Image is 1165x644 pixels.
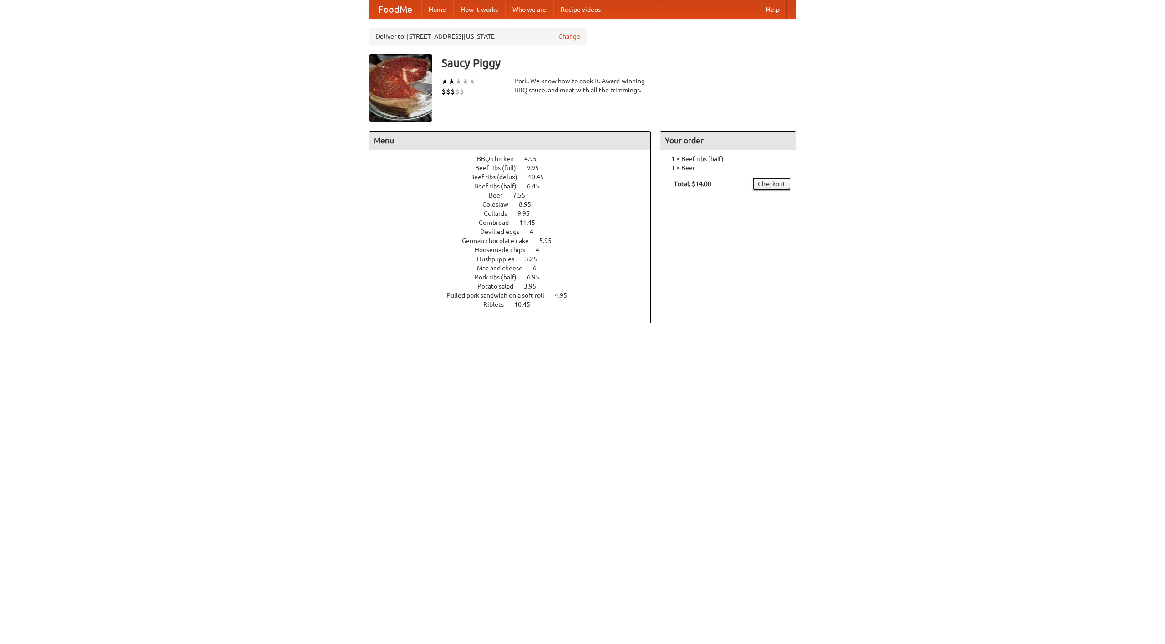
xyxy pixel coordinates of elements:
li: ★ [462,76,469,86]
span: Coleslaw [482,201,517,208]
span: 8.95 [519,201,540,208]
span: 11.45 [519,219,544,226]
span: 3.25 [525,255,546,263]
span: 9.95 [527,164,548,172]
span: Riblets [483,301,513,308]
span: Beef ribs (full) [475,164,525,172]
a: Riblets 10.45 [483,301,547,308]
h4: Menu [369,132,650,150]
span: 5.95 [539,237,561,244]
span: Hushpuppies [477,255,523,263]
span: 9.95 [517,210,539,217]
span: German chocolate cake [462,237,538,244]
a: German chocolate cake 5.95 [462,237,568,244]
li: $ [446,86,451,96]
span: 4.95 [555,292,576,299]
a: Housemade chips 4 [475,246,556,254]
li: ★ [455,76,462,86]
a: Hushpuppies 3.25 [477,255,554,263]
span: Collards [484,210,516,217]
a: Pulled pork sandwich on a soft roll 4.95 [446,292,584,299]
li: $ [455,86,460,96]
span: Beer [489,192,512,199]
a: Collards 9.95 [484,210,547,217]
a: Recipe videos [553,0,608,19]
span: Pulled pork sandwich on a soft roll [446,292,553,299]
li: 1 × Beef ribs (half) [665,154,791,163]
a: Checkout [752,177,791,191]
span: 4 [530,228,542,235]
h3: Saucy Piggy [441,54,796,72]
li: ★ [448,76,455,86]
a: How it works [453,0,505,19]
a: Home [421,0,453,19]
li: $ [451,86,455,96]
span: 7.55 [513,192,534,199]
a: Coleslaw 8.95 [482,201,548,208]
li: 1 × Beer [665,163,791,172]
a: Beef ribs (half) 6.45 [474,183,556,190]
a: Mac and cheese 6 [477,264,553,272]
span: Cornbread [479,219,518,226]
li: ★ [441,76,448,86]
a: Cornbread 11.45 [479,219,552,226]
li: ★ [469,76,476,86]
div: Pork. We know how to cook it. Award-winning BBQ sauce, and meat with all the trimmings. [514,76,651,95]
b: Total: $14.00 [674,180,711,188]
a: BBQ chicken 4.95 [477,155,553,162]
a: Potato salad 3.95 [477,283,553,290]
span: 10.45 [528,173,553,181]
div: Deliver to: [STREET_ADDRESS][US_STATE] [369,28,587,45]
h4: Your order [660,132,796,150]
a: Help [759,0,787,19]
li: $ [460,86,464,96]
a: Beer 7.55 [489,192,542,199]
a: Who we are [505,0,553,19]
span: 10.45 [514,301,539,308]
span: 6.45 [527,183,548,190]
span: 3.95 [524,283,545,290]
a: Beef ribs (delux) 10.45 [470,173,561,181]
a: FoodMe [369,0,421,19]
span: Beef ribs (half) [474,183,526,190]
span: Devilled eggs [480,228,528,235]
li: $ [441,86,446,96]
a: Beef ribs (full) 9.95 [475,164,556,172]
span: 4 [536,246,548,254]
span: Mac and cheese [477,264,532,272]
a: Change [558,32,580,41]
span: Potato salad [477,283,522,290]
span: 6.95 [527,274,548,281]
span: 4.95 [524,155,546,162]
span: 6 [533,264,546,272]
span: Beef ribs (delux) [470,173,527,181]
span: BBQ chicken [477,155,523,162]
a: Pork ribs (half) 6.95 [475,274,556,281]
span: Housemade chips [475,246,534,254]
a: Devilled eggs 4 [480,228,550,235]
img: angular.jpg [369,54,432,122]
span: Pork ribs (half) [475,274,526,281]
